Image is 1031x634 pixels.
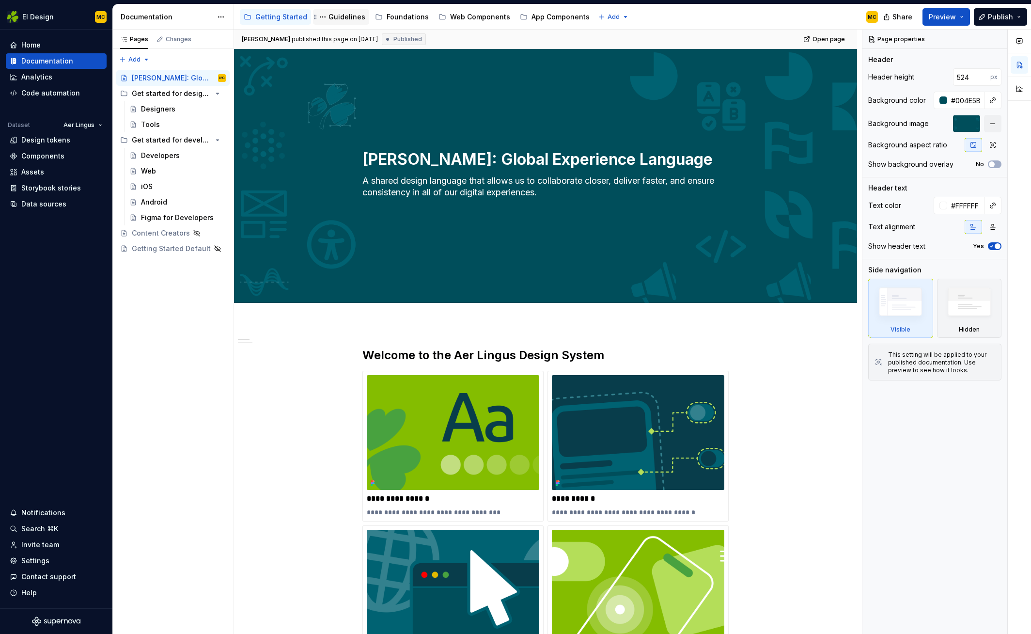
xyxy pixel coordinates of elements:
div: Page tree [240,7,594,27]
button: Notifications [6,505,107,521]
div: Pages [120,35,148,43]
a: Guidelines [313,9,369,25]
div: Side navigation [868,265,922,275]
a: Foundations [371,9,433,25]
h2: Welcome to the Aer Lingus Design System [362,348,729,363]
a: Settings [6,553,107,569]
span: Published [393,35,422,43]
a: Content Creators [116,225,230,241]
div: Get started for designers [132,89,212,98]
div: MC [219,73,225,83]
div: [PERSON_NAME]: Global Experience Language [132,73,212,83]
div: Background color [868,95,926,105]
p: px [990,73,998,81]
div: Header height [868,72,914,82]
div: Documentation [121,12,212,22]
a: Web [125,163,230,179]
a: Components [6,148,107,164]
span: Open page [812,35,845,43]
a: Developers [125,148,230,163]
a: Web Components [435,9,514,25]
span: Add [128,56,141,63]
div: Invite team [21,540,59,550]
div: Show background overlay [868,159,953,169]
div: Home [21,40,41,50]
button: EI DesignMC [2,6,110,27]
div: Design tokens [21,135,70,145]
div: MC [96,13,105,21]
div: Figma for Developers [141,213,214,222]
div: Guidelines [328,12,365,22]
div: Help [21,588,37,598]
button: Add [116,53,153,66]
div: published this page on [DATE] [292,35,378,43]
div: Components [21,151,64,161]
div: Get started for developers [116,132,230,148]
a: Getting Started Default [116,241,230,256]
img: 8c2ca13a-977d-42ee-bf0d-cdbf9f3ff43c.png [552,375,724,490]
a: Assets [6,164,107,180]
a: Storybook stories [6,180,107,196]
input: Auto [953,68,990,86]
div: MC [868,13,876,21]
a: Tools [125,117,230,132]
div: Documentation [21,56,73,66]
button: Add [595,10,632,24]
div: This setting will be applied to your published documentation. Use preview to see how it looks. [888,351,995,374]
div: Get started for developers [132,135,212,145]
span: Share [892,12,912,22]
button: Aer Lingus [59,118,107,132]
textarea: A shared design language that allows us to collaborate closer, deliver faster, and ensure consist... [360,173,727,212]
a: App Components [516,9,594,25]
button: Share [878,8,919,26]
a: Android [125,194,230,210]
div: Getting Started [255,12,307,22]
div: Show header text [868,241,925,251]
div: Visible [868,279,933,338]
div: iOS [141,182,153,191]
button: Publish [974,8,1027,26]
div: Visible [890,326,910,333]
span: Add [608,13,620,21]
div: Web Components [450,12,510,22]
a: Documentation [6,53,107,69]
div: Text alignment [868,222,915,232]
div: Getting Started Default [132,244,211,254]
div: Developers [141,151,180,160]
div: Android [141,197,167,207]
div: Settings [21,556,49,566]
a: iOS [125,179,230,194]
button: Search ⌘K [6,521,107,537]
div: Search ⌘K [21,524,58,534]
img: dcf8f080-e315-4b25-958a-02db5632f2bf.png [367,375,539,490]
div: Hidden [937,279,1002,338]
div: Notifications [21,508,65,518]
div: Analytics [21,72,52,82]
svg: Supernova Logo [32,617,80,626]
a: Invite team [6,537,107,553]
div: Designers [141,104,175,114]
div: Contact support [21,572,76,582]
div: Foundations [387,12,429,22]
span: [PERSON_NAME] [242,35,290,43]
div: Page tree [116,70,230,256]
div: Storybook stories [21,183,81,193]
div: Header [868,55,893,64]
div: Web [141,166,156,176]
label: No [976,160,984,168]
input: Auto [947,92,984,109]
div: Dataset [8,121,30,129]
div: EI Design [22,12,54,22]
div: Content Creators [132,228,190,238]
button: Contact support [6,569,107,585]
div: Get started for designers [116,86,230,101]
a: Designers [125,101,230,117]
div: Code automation [21,88,80,98]
div: App Components [531,12,590,22]
div: Data sources [21,199,66,209]
a: Home [6,37,107,53]
div: Text color [868,201,901,210]
div: Background image [868,119,929,128]
label: Yes [973,242,984,250]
